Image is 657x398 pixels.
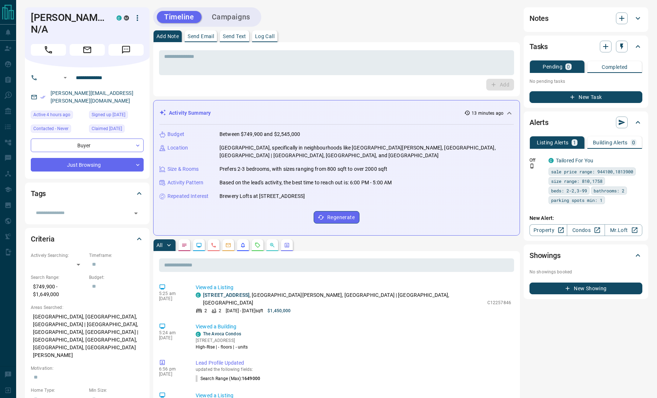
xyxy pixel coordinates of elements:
[31,281,85,301] p: $749,900 - $1,649,000
[159,335,185,340] p: [DATE]
[556,158,593,163] a: Tailored For You
[219,130,300,138] p: Between $749,900 and $2,545,000
[487,299,511,306] p: C12257846
[40,95,45,100] svg: Email Verified
[226,307,263,314] p: [DATE] - [DATE] sqft
[31,111,85,121] div: Fri Aug 15 2025
[529,76,642,87] p: No pending tasks
[33,125,69,132] span: Contacted - Never
[167,192,208,200] p: Repeated Interest
[602,65,628,70] p: Completed
[551,168,633,175] span: sale price range: 944100,1813900
[89,274,144,281] p: Budget:
[219,307,221,314] p: 2
[51,90,133,104] a: [PERSON_NAME][EMAIL_ADDRESS][PERSON_NAME][DOMAIN_NAME]
[196,375,260,382] p: Search Range (Max) :
[196,344,248,350] p: High-Rise | - floors | - units
[89,387,144,394] p: Min Size:
[529,41,548,52] h2: Tasks
[203,331,241,336] a: The Avoca Condos
[219,144,514,159] p: [GEOGRAPHIC_DATA], specifically in neighbourhoods like [GEOGRAPHIC_DATA][PERSON_NAME], [GEOGRAPHI...
[196,242,202,248] svg: Lead Browsing Activity
[551,187,587,194] span: beds: 2-2,3-99
[167,165,199,173] p: Size & Rooms
[188,34,214,39] p: Send Email
[269,242,275,248] svg: Opportunities
[92,111,125,118] span: Signed up [DATE]
[31,44,66,56] span: Call
[196,284,511,291] p: Viewed a Listing
[549,158,554,163] div: condos.ca
[167,179,203,187] p: Activity Pattern
[159,296,185,301] p: [DATE]
[181,242,187,248] svg: Notes
[543,64,562,69] p: Pending
[551,177,602,185] span: size range: 810,1758
[156,243,162,248] p: All
[573,140,576,145] p: 1
[159,106,514,120] div: Activity Summary13 minutes ago
[31,158,144,172] div: Just Browsing
[157,11,202,23] button: Timeline
[89,111,144,121] div: Fri Sep 30 2011
[529,214,642,222] p: New Alert:
[537,140,569,145] p: Listing Alerts
[594,187,624,194] span: bathrooms: 2
[156,34,179,39] p: Add Note
[219,192,305,200] p: Brewery Lofts at [STREET_ADDRESS]
[529,38,642,55] div: Tasks
[529,163,535,169] svg: Push Notification Only
[70,44,105,56] span: Email
[196,359,511,367] p: Lead Profile Updated
[124,15,129,21] div: mrloft.ca
[31,12,106,35] h1: [PERSON_NAME] N/A
[159,291,185,296] p: 5:25 am
[472,110,503,117] p: 13 minutes ago
[31,230,144,248] div: Criteria
[551,196,602,204] span: parking spots min: 1
[529,12,549,24] h2: Notes
[529,250,561,261] h2: Showings
[223,34,246,39] p: Send Text
[196,367,511,372] p: updated the following fields:
[219,179,392,187] p: Based on the lead's activity, the best time to reach out is: 6:00 PM - 5:00 AM
[203,292,250,298] a: [STREET_ADDRESS]
[89,252,144,259] p: Timeframe:
[255,242,261,248] svg: Requests
[131,208,141,218] button: Open
[529,114,642,131] div: Alerts
[31,365,144,372] p: Motivation:
[203,291,484,307] p: , [GEOGRAPHIC_DATA][PERSON_NAME], [GEOGRAPHIC_DATA] | [GEOGRAPHIC_DATA], [GEOGRAPHIC_DATA]
[219,165,387,173] p: Prefers 2-3 bedrooms, with sizes ranging from 800 sqft to over 2000 sqft
[632,140,635,145] p: 0
[204,307,207,314] p: 2
[167,130,184,138] p: Budget
[605,224,642,236] a: Mr.Loft
[211,242,217,248] svg: Calls
[196,292,201,298] div: condos.ca
[108,44,144,56] span: Message
[196,332,201,337] div: condos.ca
[567,64,570,69] p: 0
[567,224,605,236] a: Condos
[529,117,549,128] h2: Alerts
[267,307,291,314] p: $1,450,000
[529,10,642,27] div: Notes
[240,242,246,248] svg: Listing Alerts
[169,109,211,117] p: Activity Summary
[529,91,642,103] button: New Task
[159,330,185,335] p: 5:24 am
[31,274,85,281] p: Search Range:
[529,157,544,163] p: Off
[529,269,642,275] p: No showings booked
[89,125,144,135] div: Wed Nov 22 2023
[31,139,144,152] div: Buyer
[225,242,231,248] svg: Emails
[92,125,122,132] span: Claimed [DATE]
[314,211,359,224] button: Regenerate
[255,34,274,39] p: Log Call
[31,387,85,394] p: Home Type:
[204,11,258,23] button: Campaigns
[61,73,70,82] button: Open
[31,311,144,361] p: [GEOGRAPHIC_DATA], [GEOGRAPHIC_DATA], [GEOGRAPHIC_DATA] | [GEOGRAPHIC_DATA], [GEOGRAPHIC_DATA], [...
